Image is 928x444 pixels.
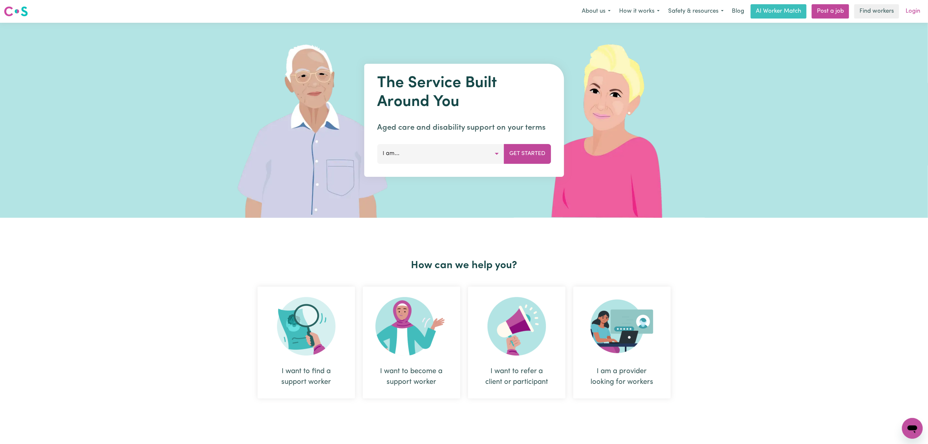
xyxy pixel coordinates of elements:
[902,418,923,439] iframe: Button to launch messaging window, conversation in progress
[4,6,28,17] img: Careseekers logo
[573,287,671,398] div: I am a provider looking for workers
[854,4,899,19] a: Find workers
[484,366,550,387] div: I want to refer a client or participant
[591,297,654,356] img: Provider
[277,297,336,356] img: Search
[378,366,445,387] div: I want to become a support worker
[377,144,504,163] button: I am...
[4,4,28,19] a: Careseekers logo
[468,287,566,398] div: I want to refer a client or participant
[589,366,655,387] div: I am a provider looking for workers
[377,74,551,111] h1: The Service Built Around You
[377,122,551,134] p: Aged care and disability support on your terms
[615,5,664,18] button: How it works
[664,5,728,18] button: Safety & resources
[578,5,615,18] button: About us
[728,4,748,19] a: Blog
[363,287,460,398] div: I want to become a support worker
[812,4,849,19] a: Post a job
[751,4,807,19] a: AI Worker Match
[902,4,924,19] a: Login
[375,297,448,356] img: Become Worker
[488,297,546,356] img: Refer
[504,144,551,163] button: Get Started
[254,259,675,272] h2: How can we help you?
[273,366,339,387] div: I want to find a support worker
[258,287,355,398] div: I want to find a support worker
